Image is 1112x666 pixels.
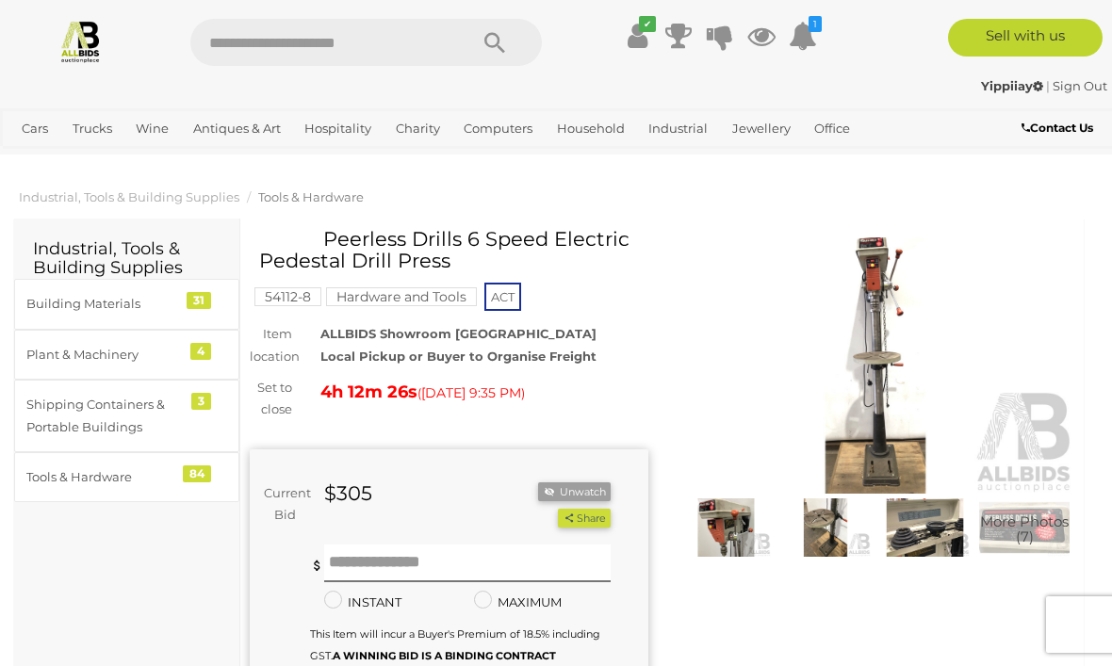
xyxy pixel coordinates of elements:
[326,287,477,306] mark: Hardware and Tools
[333,649,556,662] b: A WINNING BID IS A BINDING CONTRACT
[538,482,610,502] li: Unwatch this item
[623,19,651,53] a: ✔
[190,343,211,360] div: 4
[324,481,372,505] strong: $305
[981,78,1046,93] a: Yippiiay
[681,498,772,557] img: Peerless Drills 6 Speed Electric Pedestal Drill Press
[14,113,56,144] a: Cars
[417,385,525,400] span: ( )
[14,279,239,329] a: Building Materials 31
[65,113,120,144] a: Trucks
[780,498,871,557] img: Peerless Drills 6 Speed Electric Pedestal Drill Press
[456,113,540,144] a: Computers
[26,344,182,365] div: Plant & Machinery
[421,384,521,401] span: [DATE] 9:35 PM
[33,240,221,278] h2: Industrial, Tools & Building Supplies
[474,592,562,613] label: MAXIMUM
[183,465,211,482] div: 84
[326,289,477,304] a: Hardware and Tools
[259,228,644,271] h1: Peerless Drills 6 Speed Electric Pedestal Drill Press
[26,293,182,315] div: Building Materials
[250,482,310,527] div: Current Bid
[1022,118,1098,138] a: Contact Us
[948,19,1103,57] a: Sell with us
[236,323,306,367] div: Item location
[807,113,858,144] a: Office
[1053,78,1107,93] a: Sign Out
[186,113,288,144] a: Antiques & Art
[980,513,1069,544] span: More Photos (7)
[258,189,364,204] a: Tools & Hardware
[254,289,321,304] a: 54112-8
[191,393,211,410] div: 3
[538,482,610,502] button: Unwatch
[320,326,597,341] strong: ALLBIDS Showroom [GEOGRAPHIC_DATA]
[880,498,971,557] img: Peerless Drills 6 Speed Electric Pedestal Drill Press
[324,592,401,613] label: INSTANT
[1022,121,1093,135] b: Contact Us
[187,292,211,309] div: 31
[320,349,597,364] strong: Local Pickup or Buyer to Organise Freight
[26,466,182,488] div: Tools & Hardware
[297,113,379,144] a: Hospitality
[14,452,239,502] a: Tools & Hardware 84
[979,498,1070,557] img: Peerless Drills 6 Speed Electric Pedestal Drill Press
[1046,78,1050,93] span: |
[484,283,521,311] span: ACT
[19,189,239,204] a: Industrial, Tools & Building Supplies
[14,144,68,175] a: Sports
[254,287,321,306] mark: 54112-8
[639,16,656,32] i: ✔
[789,19,817,53] a: 1
[128,113,176,144] a: Wine
[979,498,1070,557] a: More Photos(7)
[809,16,822,32] i: 1
[448,19,542,66] button: Search
[388,113,448,144] a: Charity
[641,113,715,144] a: Industrial
[310,627,600,662] small: This Item will incur a Buyer's Premium of 18.5% including GST.
[558,509,610,528] button: Share
[236,377,306,421] div: Set to close
[14,380,239,452] a: Shipping Containers & Portable Buildings 3
[320,382,417,402] strong: 4h 12m 26s
[14,330,239,380] a: Plant & Machinery 4
[677,237,1075,494] img: Peerless Drills 6 Speed Electric Pedestal Drill Press
[77,144,226,175] a: [GEOGRAPHIC_DATA]
[26,394,182,438] div: Shipping Containers & Portable Buildings
[58,19,103,63] img: Allbids.com.au
[981,78,1043,93] strong: Yippiiay
[549,113,632,144] a: Household
[725,113,798,144] a: Jewellery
